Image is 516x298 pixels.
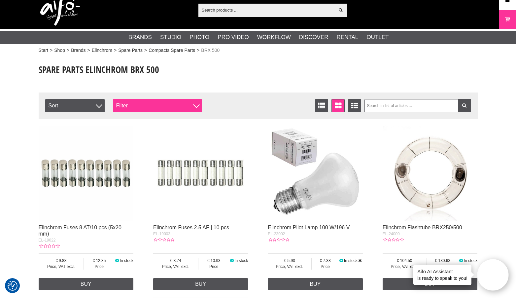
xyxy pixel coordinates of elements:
span: In stock [120,258,133,263]
span: EL-24000 [383,232,400,236]
span: Price, VAT excl. [39,264,84,270]
a: Workflow [257,33,291,42]
img: Revisit consent button [8,281,17,291]
a: Outlet [366,33,389,42]
span: In stock [234,258,248,263]
div: is ready to speak to you! [413,265,471,285]
a: Studio [160,33,181,42]
a: Brands [71,47,86,54]
h4: Aifo AI Assistant [417,268,467,275]
span: EL-19003 [153,232,170,236]
span: 9.88 [39,258,84,264]
input: Search products ... [198,5,335,15]
span: 10.93 [198,258,229,264]
a: Pro Video [218,33,249,42]
img: Elinchrom Fuses 2.5 AF | 10 pcs [153,126,248,221]
a: Elinchrom Pilot Lamp 100 W/196 V [268,225,350,230]
div: Customer rating: 0 [383,237,404,243]
span: Price, VAT excl. [153,264,198,270]
span: Price [198,264,229,270]
i: In stock [459,258,464,263]
h1: Spare Parts Elinchrom BRX 500 [39,63,292,76]
span: > [197,47,199,54]
span: Price, VAT excl. [383,264,427,270]
a: Extended list [348,99,361,112]
a: Buy [268,278,363,290]
img: Elinchrom Fuses 8 AT/10 pcs (5x20 mm) [39,126,134,221]
a: Photo [189,33,209,42]
span: Price, VAT excl. [268,264,311,270]
span: > [67,47,69,54]
span: > [87,47,90,54]
span: 104.50 [383,258,427,264]
img: Elinchrom Flashtube BRX250/500 [383,126,478,221]
i: In stock [115,258,120,263]
span: Price [84,264,115,270]
span: 130.63 [427,258,459,264]
input: Search in list of articles ... [364,99,471,112]
a: Shop [54,47,65,54]
a: Rental [337,33,359,42]
div: Customer rating: 0 [39,243,60,249]
img: Elinchrom Pilot Lamp 100 W/196 V [268,126,363,221]
a: Filter [458,99,471,112]
a: Compacts Spare Parts [149,47,195,54]
span: > [114,47,117,54]
span: 7.38 [312,258,339,264]
span: > [144,47,147,54]
span: 8.74 [153,258,198,264]
button: Consent Preferences [8,280,17,292]
a: Buy [39,278,134,290]
a: Elinchrom [92,47,112,54]
div: Customer rating: 0 [268,237,289,243]
span: > [50,47,52,54]
a: Buy [383,278,478,290]
div: Filter [113,99,202,112]
i: In stock [339,258,344,263]
span: 5.90 [268,258,311,264]
a: Elinchrom Fuses 8 AT/10 pcs (5x20 mm) [39,225,121,237]
span: EL-19022 [39,238,56,242]
span: Price [312,264,339,270]
span: 12.35 [84,258,115,264]
a: Discover [299,33,328,42]
a: Elinchrom Flashtube BRX250/500 [383,225,462,230]
a: List [315,99,328,112]
a: Buy [153,278,248,290]
div: Customer rating: 0 [153,237,174,243]
span: Sort [45,99,105,112]
span: In stock [344,258,358,263]
a: Elinchrom Fuses 2.5 AF | 10 pcs [153,225,229,230]
a: Window [331,99,345,112]
span: In stock [464,258,477,263]
a: Start [39,47,49,54]
a: Brands [128,33,152,42]
span: BRX 500 [201,47,220,54]
i: In stock [229,258,234,263]
span: EL-23002 [268,232,285,236]
span: Price [427,264,459,270]
a: Spare Parts [118,47,143,54]
i: Buy more, pay less [358,258,363,263]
